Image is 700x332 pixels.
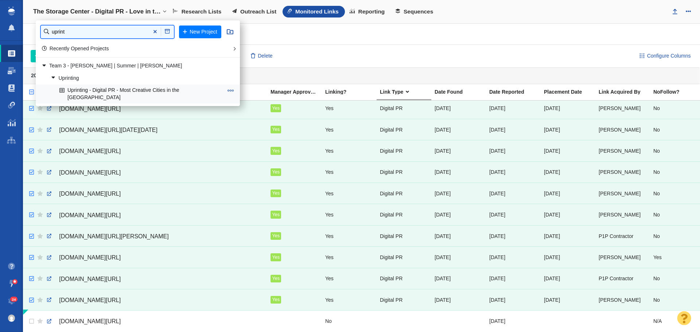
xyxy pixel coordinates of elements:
a: [DOMAIN_NAME][URL] [46,273,264,285]
td: Yes [267,247,322,268]
span: [PERSON_NAME] [599,126,641,133]
td: Taylor Tomita [595,119,650,140]
span: [DOMAIN_NAME][URL][PERSON_NAME] [59,233,169,239]
div: Manager Approved Link? [271,89,324,94]
span: [DOMAIN_NAME][URL] [59,169,121,176]
button: Delete [247,50,277,62]
div: Yes [325,164,373,180]
div: [DATE] [544,122,592,137]
span: Digital PR [380,233,402,239]
div: Date Reported [489,89,543,94]
span: Digital PR [380,211,402,218]
div: [DATE] [435,271,483,286]
img: buzzstream_logo_iconsimple.png [8,7,15,15]
a: Date Reported [489,89,543,95]
span: [DOMAIN_NAME][URL] [59,212,121,218]
span: [DOMAIN_NAME][URL] [59,318,121,324]
a: [DOMAIN_NAME][URL] [46,188,264,200]
a: Team 3 - [PERSON_NAME] | Summer | [PERSON_NAME] [39,60,225,72]
span: 24 [10,297,18,302]
a: Sequences [391,6,439,17]
div: [DATE] [544,185,592,201]
td: Yes [267,183,322,204]
span: Sequences [404,8,433,15]
div: [DATE] [435,207,483,222]
span: Digital PR [380,126,402,133]
div: [DATE] [489,164,537,180]
div: [DATE] [544,228,592,244]
a: [DOMAIN_NAME][URL] [46,294,264,306]
td: Kyle Ochsner [595,204,650,225]
div: Yes [325,185,373,201]
div: [DATE] [489,292,537,308]
button: Add Links [31,50,75,62]
td: Yes [267,204,322,225]
td: Yes [267,140,322,161]
td: Digital PR [377,183,431,204]
span: Digital PR [380,190,402,197]
div: Yes [325,271,373,286]
span: Yes [272,148,280,153]
span: Yes [272,255,280,260]
a: Research Lists [168,6,227,17]
span: [PERSON_NAME] [599,169,641,175]
span: Digital PR [380,275,402,282]
span: Digital PR [380,254,402,261]
span: Yes [272,297,280,302]
span: [PERSON_NAME] [599,297,641,303]
div: [DATE] [435,164,483,180]
span: Yes [272,169,280,175]
td: Digital PR [377,289,431,310]
div: [DATE] [489,271,537,286]
td: Digital PR [377,204,431,225]
span: Configure Columns [647,52,691,60]
a: Uprinting [49,73,225,84]
a: [DOMAIN_NAME][URL] [46,167,264,179]
div: Yes [325,143,373,159]
span: Yes [272,212,280,217]
div: [DATE] [544,143,592,159]
div: [DATE] [544,271,592,286]
td: Digital PR [377,247,431,268]
div: [DATE] [489,100,537,116]
a: [DOMAIN_NAME][URL][PERSON_NAME] [46,230,264,243]
div: [DATE] [489,185,537,201]
div: Yes [325,228,373,244]
div: Linking? [325,89,379,94]
button: Configure Columns [635,50,695,62]
div: [DATE] [435,228,483,244]
a: Recently Opened Projects [42,46,109,51]
td: Yes [267,119,322,140]
span: [DOMAIN_NAME][URL][DATE][DATE] [59,127,157,133]
span: [PERSON_NAME] [599,190,641,197]
span: [PERSON_NAME] [599,105,641,112]
span: Digital PR [380,105,402,112]
td: Digital PR [377,225,431,246]
div: [DATE] [544,292,592,308]
span: [DOMAIN_NAME][URL] [59,148,121,154]
td: Digital PR [377,161,431,183]
td: Taylor Tomita [595,140,650,161]
td: Taylor Tomita [595,98,650,119]
span: [DOMAIN_NAME][URL] [59,106,121,112]
td: Taylor Tomita [595,161,650,183]
div: Yes [325,100,373,116]
span: Digital PR [380,169,402,175]
span: [PERSON_NAME] [599,148,641,154]
div: Yes [325,292,373,308]
a: [DOMAIN_NAME][URL] [46,209,264,222]
span: [DOMAIN_NAME][URL] [59,254,121,261]
a: [DOMAIN_NAME][URL][DATE][DATE] [46,124,264,136]
div: Yes [325,122,373,137]
td: Digital PR [377,98,431,119]
td: Kyle Ochsner [595,247,650,268]
span: [PERSON_NAME] [599,211,641,218]
h4: The Storage Center - Digital PR - Love in the Time of Clutter [33,8,161,15]
span: P1P Contractor [599,233,633,239]
div: No [325,313,373,329]
span: Digital PR [380,148,402,154]
div: [DATE] [489,228,537,244]
span: [DOMAIN_NAME][URL] [59,276,121,282]
img: c9363fb76f5993e53bff3b340d5c230a [8,315,15,322]
div: [DATE] [435,122,483,137]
